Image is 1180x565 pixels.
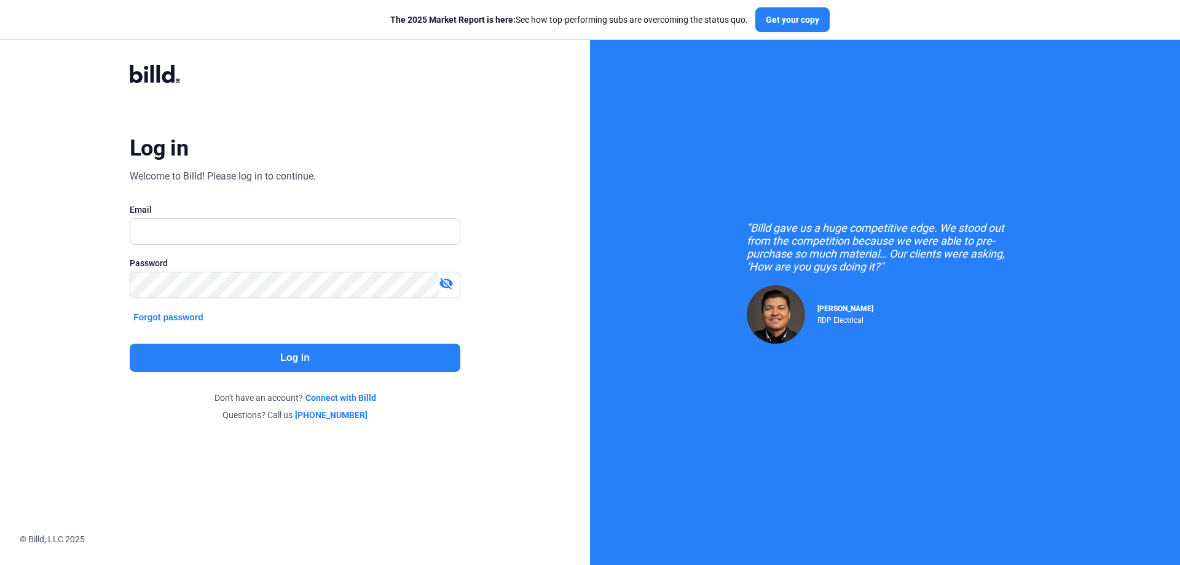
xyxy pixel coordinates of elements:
mat-icon: visibility_off [439,276,454,291]
div: Don't have an account? [130,392,460,404]
div: "Billd gave us a huge competitive edge. We stood out from the competition because we were able to... [747,221,1023,273]
button: Log in [130,344,460,372]
a: [PHONE_NUMBER] [295,409,368,421]
a: Connect with Billd [305,392,376,404]
button: Forgot password [130,310,207,324]
button: Get your copy [755,7,830,32]
div: RDP Electrical [817,313,873,325]
span: [PERSON_NAME] [817,304,873,313]
div: See how top-performing subs are overcoming the status quo. [390,14,748,26]
div: Welcome to Billd! Please log in to continue. [130,169,316,184]
div: Log in [130,135,188,162]
div: Password [130,257,460,269]
img: Raul Pacheco [747,285,805,344]
div: Email [130,203,460,216]
span: The 2025 Market Report is here: [390,15,516,25]
div: Questions? Call us [130,409,460,421]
